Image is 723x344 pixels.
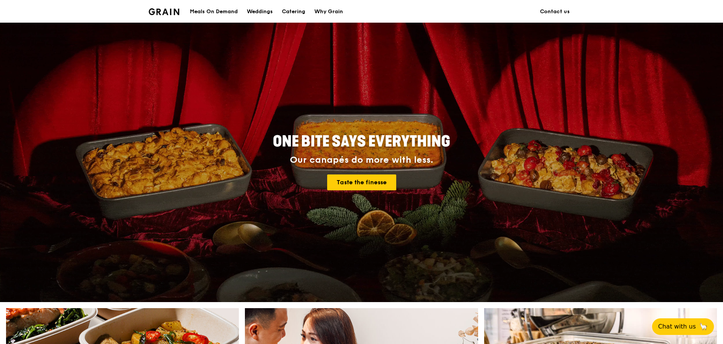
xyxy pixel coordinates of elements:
[273,133,450,151] span: ONE BITE SAYS EVERYTHING
[310,0,348,23] a: Why Grain
[658,322,696,331] span: Chat with us
[282,0,305,23] div: Catering
[190,0,238,23] div: Meals On Demand
[277,0,310,23] a: Catering
[314,0,343,23] div: Why Grain
[652,318,714,335] button: Chat with us🦙
[327,174,396,190] a: Taste the finesse
[226,155,497,165] div: Our canapés do more with less.
[242,0,277,23] a: Weddings
[247,0,273,23] div: Weddings
[699,322,708,331] span: 🦙
[535,0,574,23] a: Contact us
[149,8,179,15] img: Grain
